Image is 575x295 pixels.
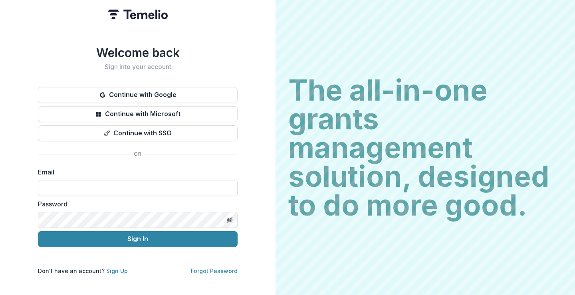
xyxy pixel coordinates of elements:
button: Continue with Google [38,87,238,103]
button: Toggle password visibility [223,214,236,226]
button: Sign In [38,231,238,247]
a: Forgot Password [191,267,238,274]
p: Don't have an account? [38,267,128,275]
button: Continue with SSO [38,125,238,141]
label: Password [38,199,233,209]
img: Temelio [108,10,168,19]
label: Email [38,167,233,177]
h1: Welcome back [38,46,238,60]
h2: Sign into your account [38,63,238,71]
button: Continue with Microsoft [38,106,238,122]
a: Sign Up [106,267,128,274]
